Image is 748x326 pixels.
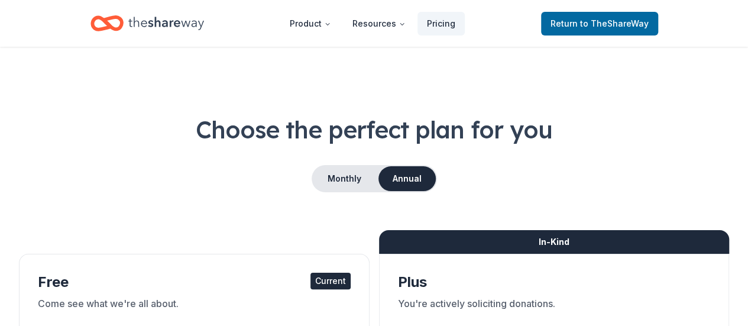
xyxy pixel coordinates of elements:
[541,12,658,35] a: Returnto TheShareWay
[398,273,711,292] div: Plus
[313,166,376,191] button: Monthly
[19,113,729,146] h1: Choose the perfect plan for you
[90,9,204,37] a: Home
[378,166,436,191] button: Annual
[580,18,649,28] span: to TheShareWay
[343,12,415,35] button: Resources
[551,17,649,31] span: Return
[38,273,351,292] div: Free
[310,273,351,289] div: Current
[280,9,465,37] nav: Main
[417,12,465,35] a: Pricing
[280,12,341,35] button: Product
[379,230,730,254] div: In-Kind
